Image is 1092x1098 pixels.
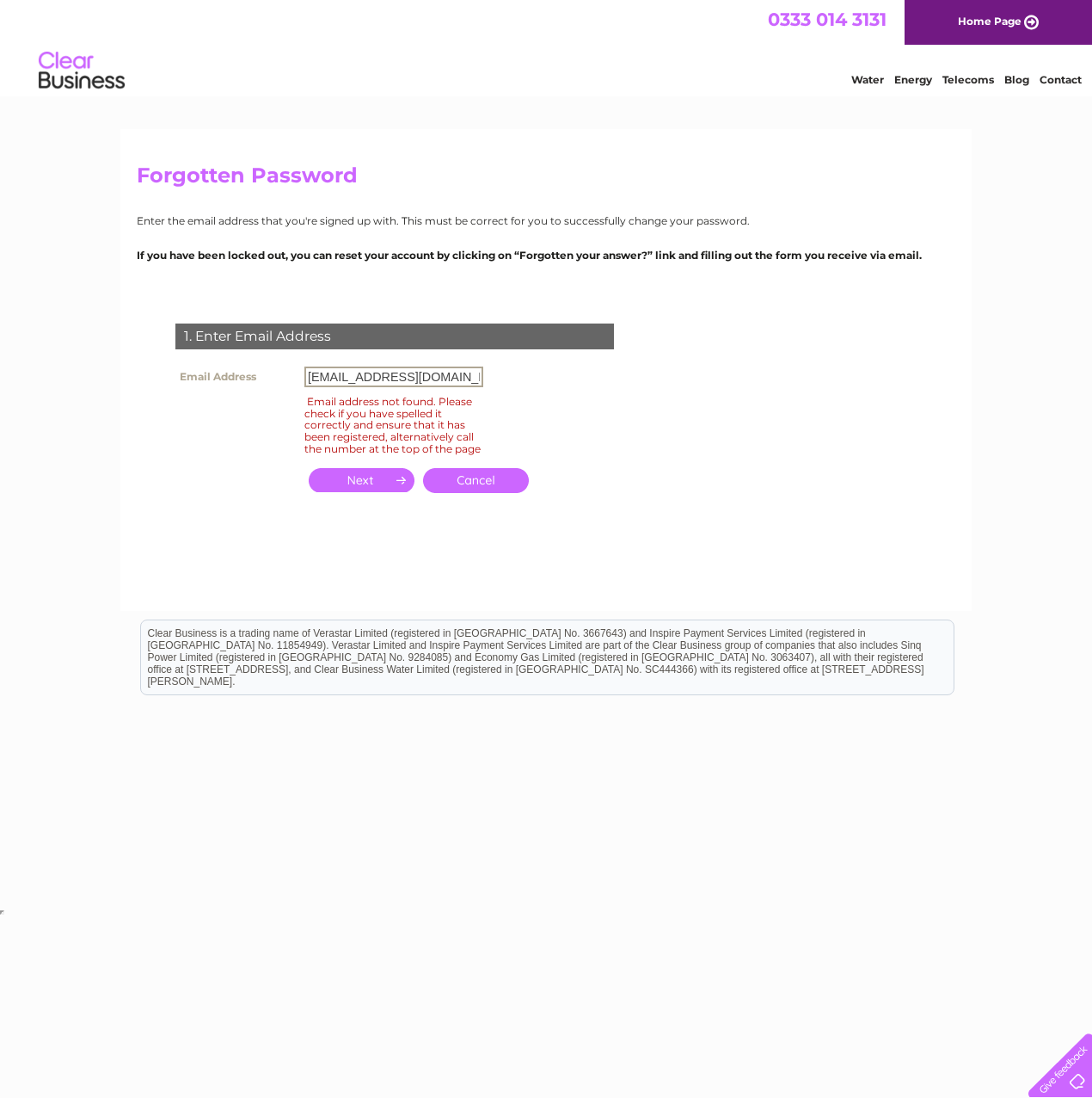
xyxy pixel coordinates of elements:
div: Email address not found. Please check if you have spelled it correctly and ensure that it has bee... [304,392,483,458]
th: Email Address [171,362,300,392]
p: Enter the email address that you're signed up with. This must be correct for you to successfully ... [137,213,955,229]
img: logo.png [38,45,126,97]
h2: Forgotten Password [137,163,955,196]
a: 0333 014 3131 [768,9,886,30]
div: 1. Enter Email Address [175,324,614,349]
a: Energy [894,73,932,86]
a: Blog [1004,73,1029,86]
div: Clear Business is a trading name of Verastar Limited (registered in [GEOGRAPHIC_DATA] No. 3667643... [141,9,954,83]
a: Water [851,73,884,86]
a: Cancel [423,468,529,493]
a: Contact [1040,73,1082,86]
p: If you have been locked out, you can reset your account by clicking on “Forgotten your answer?” l... [137,247,955,263]
a: Telecoms [942,73,994,86]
